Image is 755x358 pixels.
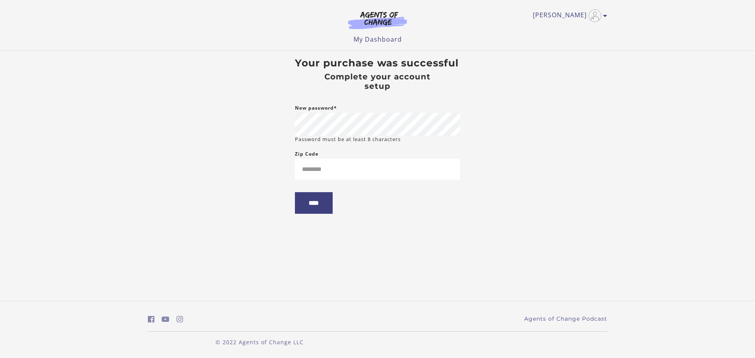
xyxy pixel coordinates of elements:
a: https://www.youtube.com/c/AgentsofChangeTestPrepbyMeaganMitchell (Open in a new window) [162,314,169,325]
img: Agents of Change Logo [340,11,415,29]
a: https://www.facebook.com/groups/aswbtestprep (Open in a new window) [148,314,155,325]
a: https://www.instagram.com/agentsofchangeprep/ (Open in a new window) [177,314,183,325]
p: © 2022 Agents of Change LLC [148,338,371,346]
small: Password must be at least 8 characters [295,136,401,143]
a: Toggle menu [533,9,603,22]
i: https://www.instagram.com/agentsofchangeprep/ (Open in a new window) [177,316,183,323]
a: My Dashboard [354,35,402,44]
label: Zip Code [295,149,319,159]
h4: Complete your account setup [311,72,444,91]
a: Agents of Change Podcast [524,315,607,323]
i: https://www.facebook.com/groups/aswbtestprep (Open in a new window) [148,316,155,323]
i: https://www.youtube.com/c/AgentsofChangeTestPrepbyMeaganMitchell (Open in a new window) [162,316,169,323]
h3: Your purchase was successful [295,57,460,69]
label: New password* [295,103,337,113]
